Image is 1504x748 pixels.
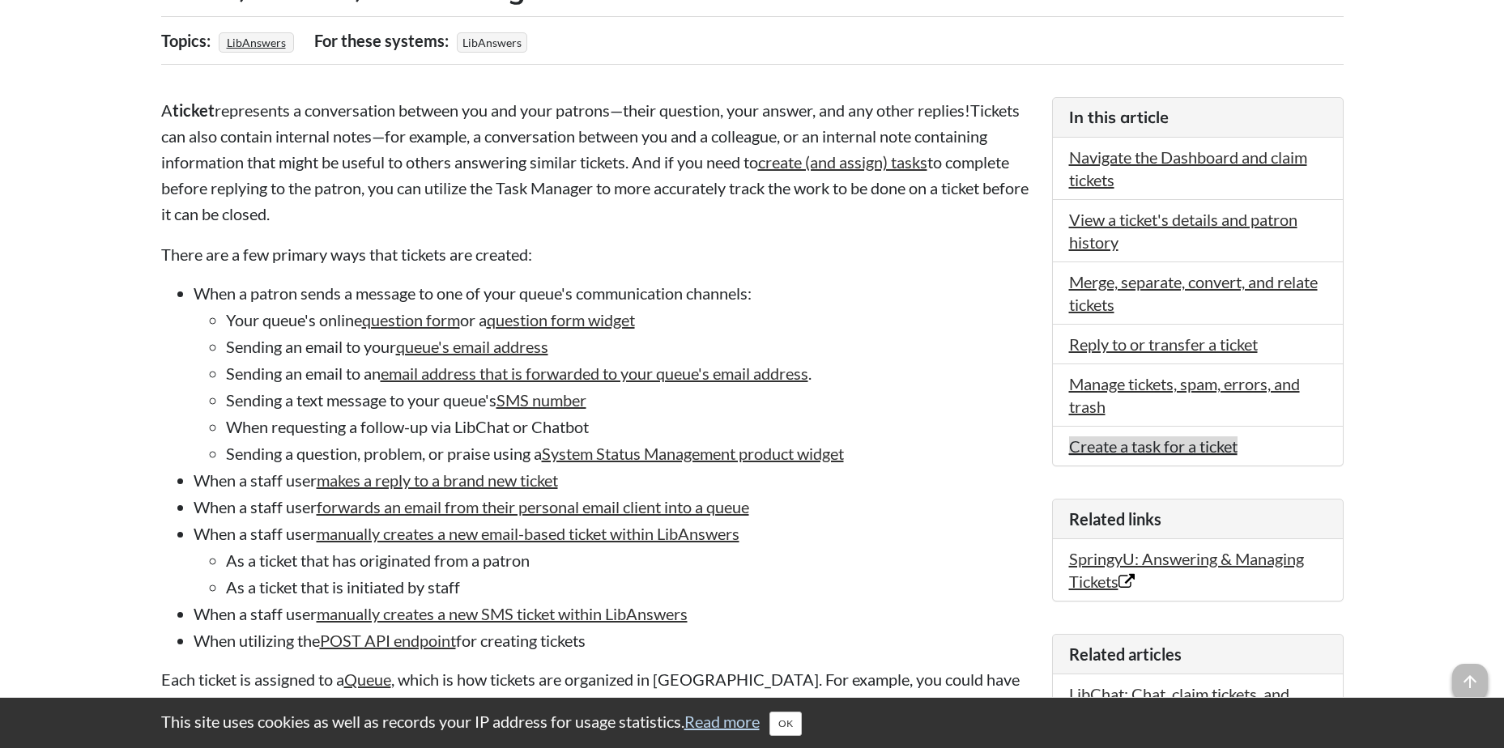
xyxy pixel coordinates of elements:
[226,389,1036,411] li: Sending a text message to your queue's
[542,444,844,463] a: System Status Management product widget
[758,152,927,172] a: create (and assign) tasks
[226,308,1036,331] li: Your queue's online or a
[161,97,1036,227] p: A represents a conversation between you and your patrons—their question, your answer, and any oth...
[194,629,1036,652] li: When utilizing the for creating tickets
[226,415,1036,438] li: When requesting a follow-up via LibChat or Chatbot
[161,243,1036,266] p: There are a few primary ways that tickets are created:
[344,669,391,689] a: Queue
[224,31,288,54] a: LibAnswers
[194,602,1036,625] li: When a staff user
[317,497,749,516] a: forwards an email from their personal email client into a queue
[194,522,1036,598] li: When a staff user
[145,710,1360,736] div: This site uses cookies as well as records your IP address for usage statistics.
[317,524,739,543] a: manually creates a new email-based ticket within LibAnswers
[1069,106,1327,129] h3: In this article
[381,363,808,383] a: email address that is forwarded to your queue's email address
[320,631,456,650] a: POST API endpoint
[173,100,215,120] strong: ticket
[1069,272,1318,314] a: Merge, separate, convert, and relate tickets
[226,576,1036,598] li: As a ticket that is initiated by staff
[194,495,1036,518] li: When a staff user
[1069,644,1182,664] span: Related articles
[684,712,760,731] a: Read more
[194,469,1036,491] li: When a staff user
[161,25,215,56] div: Topics:
[457,32,527,53] span: LibAnswers
[226,442,1036,465] li: Sending a question, problem, or praise using a
[1069,549,1304,591] a: SpringyU: Answering & Managing Tickets
[226,549,1036,572] li: As a ticket that has originated from a patron
[161,668,1036,713] p: Each ticket is assigned to a , which is how tickets are organized in [GEOGRAPHIC_DATA]. For examp...
[362,310,460,329] a: question form
[1069,509,1161,529] span: Related links
[314,25,453,56] div: For these systems:
[496,390,586,410] a: SMS number
[1069,334,1258,354] a: Reply to or transfer a ticket
[161,100,1029,223] span: Tickets can also contain internal notes—for example, a conversation between you and a colleague, ...
[1069,210,1297,252] a: View a ticket's details and patron history
[317,604,688,623] a: manually creates a new SMS ticket within LibAnswers
[1452,665,1488,685] a: arrow_upward
[1452,664,1488,699] span: arrow_upward
[226,335,1036,358] li: Sending an email to your
[1069,436,1238,456] a: Create a task for a ticket
[769,712,802,736] button: Close
[1069,147,1307,189] a: Navigate the Dashboard and claim tickets
[317,470,558,490] a: makes a reply to a brand new ticket
[487,310,635,329] a: question form widget
[194,282,1036,465] li: When a patron sends a message to one of your queue's communication channels:
[1069,374,1300,416] a: Manage tickets, spam, errors, and trash
[226,362,1036,385] li: Sending an email to an .
[396,337,548,356] a: queue's email address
